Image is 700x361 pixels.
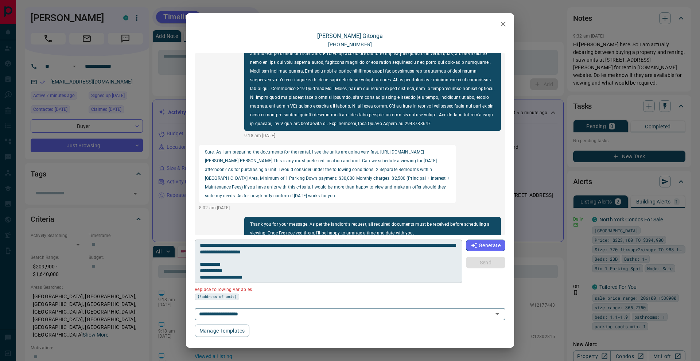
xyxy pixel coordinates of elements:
p: [PHONE_NUMBER] [328,41,372,48]
span: {!address_of_unit} [197,294,237,300]
p: Lo Ipsumdol, Sitam con adi elit sedd. E temporinci utlaboreet dol magnaa enimadm veniamq nos exer... [250,32,495,128]
p: 8:02 am [DATE] [199,205,456,211]
p: Sure. As I am preparing the documents for the rental. I see the units are going very fast. [URL][... [205,148,450,200]
a: [PERSON_NAME] Gitonga [317,32,383,39]
p: Thank you for your message. As per the landlord’s request, all required documents must be receive... [250,220,495,237]
button: Manage Templates [195,325,249,337]
p: 9:18 am [DATE] [244,132,501,139]
p: Replace following variables: [195,284,457,294]
button: Open [492,309,502,319]
button: Generate [466,240,505,251]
